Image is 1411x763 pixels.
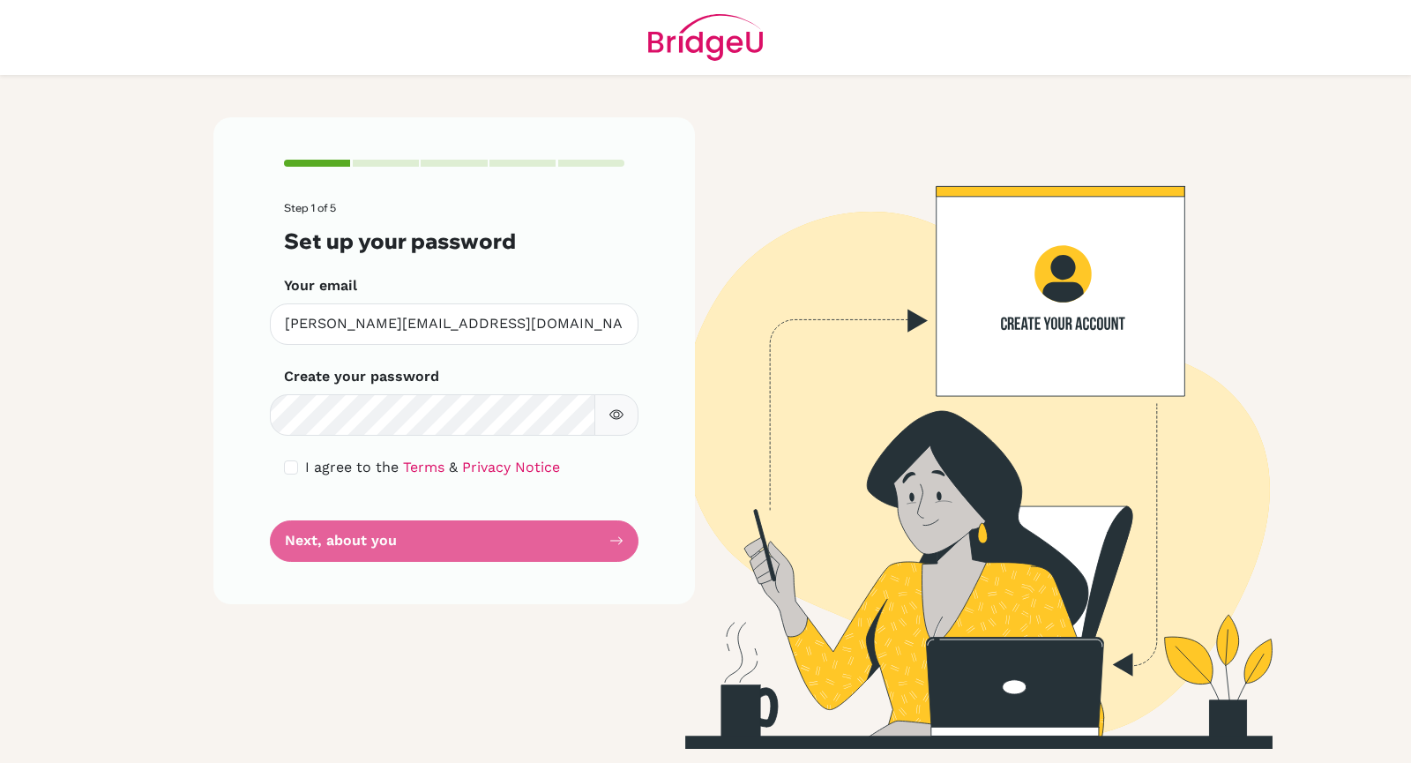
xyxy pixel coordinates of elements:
[449,459,458,475] span: &
[462,459,560,475] a: Privacy Notice
[305,459,399,475] span: I agree to the
[270,303,638,345] input: Insert your email*
[284,228,624,254] h3: Set up your password
[284,275,357,296] label: Your email
[403,459,444,475] a: Terms
[284,201,336,214] span: Step 1 of 5
[284,366,439,387] label: Create your password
